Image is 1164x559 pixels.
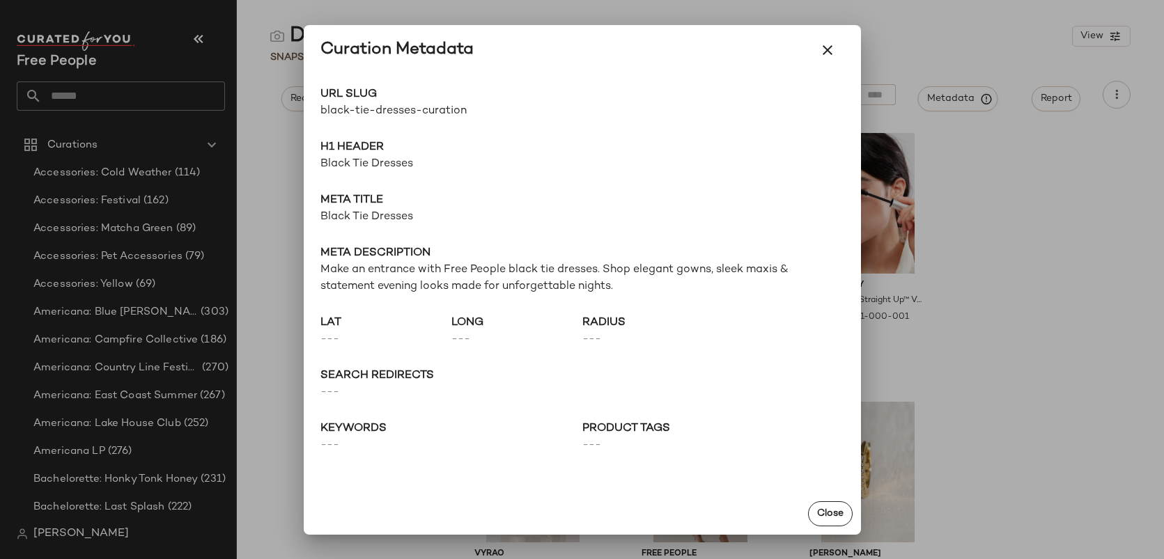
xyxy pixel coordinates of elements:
div: Curation Metadata [320,39,474,61]
span: --- [320,384,844,401]
span: Product Tags [582,420,844,437]
span: Meta title [320,192,844,209]
span: Make an entrance with Free People black tie dresses. Shop elegant gowns, sleek maxis & statement ... [320,262,844,295]
span: URL Slug [320,86,582,103]
span: Meta description [320,245,844,262]
span: --- [320,331,451,348]
span: Black Tie Dresses [320,209,844,226]
button: Close [808,501,853,526]
span: black-tie-dresses-curation [320,103,582,120]
span: --- [582,437,844,454]
span: keywords [320,420,582,437]
span: Close [816,508,844,519]
span: --- [451,331,582,348]
span: long [451,315,582,331]
span: Black Tie Dresses [320,156,844,173]
span: search redirects [320,368,844,384]
span: H1 Header [320,139,844,156]
span: radius [582,315,713,331]
span: --- [320,437,582,454]
span: --- [582,331,713,348]
span: lat [320,315,451,331]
